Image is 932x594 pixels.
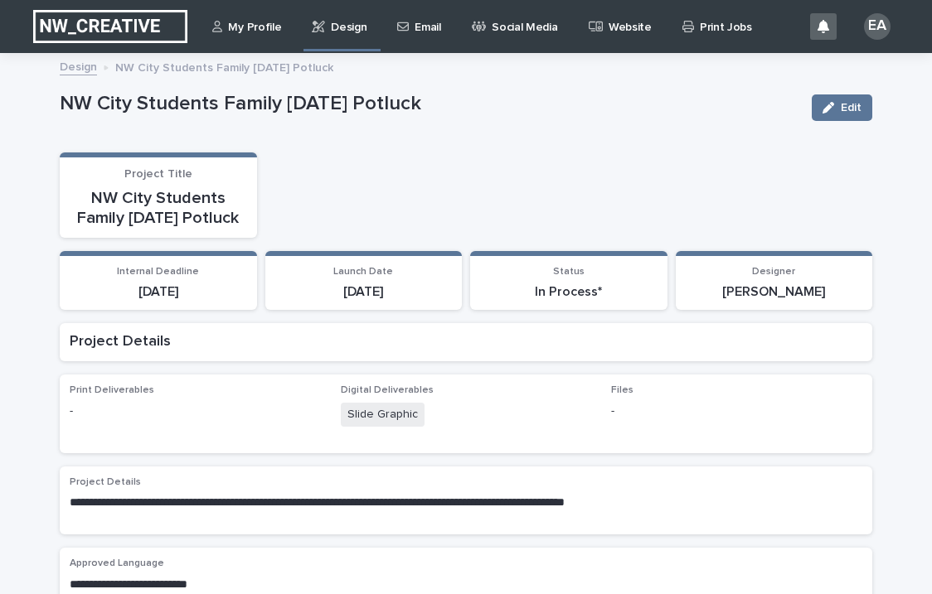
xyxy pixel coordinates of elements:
span: Project Details [70,477,141,487]
span: Approved Language [70,558,164,568]
p: NW City Students Family [DATE] Potluck [60,92,799,116]
div: EA [864,13,891,40]
p: [DATE] [70,284,247,300]
span: Internal Deadline [117,267,199,277]
p: [DATE] [275,284,453,300]
p: [PERSON_NAME] [686,284,863,300]
span: Edit [841,102,862,113]
p: - [611,403,862,420]
p: In Process* [480,284,658,300]
img: EUIbKjtiSNGbmbK7PdmN [33,10,187,43]
span: Digital Deliverables [341,385,434,395]
p: NW City Students Family [DATE] Potluck [70,188,247,228]
p: NW City Students Family [DATE] Potluck [115,57,333,75]
span: Slide Graphic [341,403,425,427]
span: Launch Date [333,267,393,277]
h2: Project Details [70,333,862,351]
span: Files [611,385,633,395]
button: Edit [812,94,872,121]
span: Project Title [124,168,192,180]
p: - [70,403,321,420]
span: Status [553,267,585,277]
span: Print Deliverables [70,385,154,395]
a: Design [60,56,97,75]
span: Designer [752,267,795,277]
